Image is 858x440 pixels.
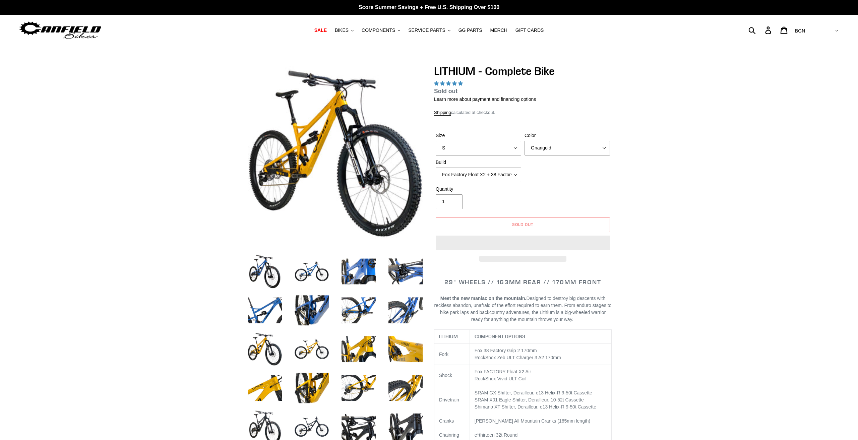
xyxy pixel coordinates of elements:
button: BIKES [331,26,357,35]
a: SALE [311,26,330,35]
img: Load image into Gallery viewer, LITHIUM - Complete Bike [340,253,377,290]
img: Load image into Gallery viewer, LITHIUM - Complete Bike [246,370,283,406]
label: Quantity [436,186,521,193]
td: Cranks [434,414,470,428]
h1: LITHIUM - Complete Bike [434,65,612,77]
a: Shipping [434,110,451,116]
img: Load image into Gallery viewer, LITHIUM - Complete Bike [293,253,330,290]
img: Load image into Gallery viewer, LITHIUM - Complete Bike [340,292,377,329]
span: MERCH [490,27,507,33]
span: GG PARTS [458,27,482,33]
span: GIFT CARDS [515,27,544,33]
img: Canfield Bikes [18,20,102,41]
td: Shock [434,365,470,386]
img: Load image into Gallery viewer, LITHIUM - Complete Bike [293,292,330,329]
span: . [572,317,573,322]
b: Meet the new maniac on the mountain. [440,296,527,301]
th: LITHIUM [434,330,470,344]
span: 29" WHEELS // 163mm REAR // 170mm FRONT [444,278,601,286]
span: 5.00 stars [434,81,464,86]
span: From enduro stages to bike park laps and backcountry adventures, the Lithium is a big-wheeled war... [440,303,612,322]
td: Drivetrain [434,386,470,414]
img: Load image into Gallery viewer, LITHIUM - Complete Bike [340,370,377,406]
button: COMPONENTS [358,26,404,35]
th: COMPONENT OPTIONS [470,330,611,344]
span: BIKES [335,27,349,33]
label: Size [436,132,521,139]
a: Learn more about payment and financing options [434,97,536,102]
span: Sold out [434,88,457,95]
td: Fox FACTORY Float X2 Air RockShox Vivid ULT Coil [470,365,611,386]
span: Sold out [512,222,534,227]
button: SERVICE PARTS [405,26,453,35]
img: Load image into Gallery viewer, LITHIUM - Complete Bike [246,292,283,329]
span: COMPONENTS [362,27,395,33]
span: SERVICE PARTS [408,27,445,33]
a: MERCH [487,26,511,35]
input: Search [752,23,769,38]
img: Load image into Gallery viewer, LITHIUM - Complete Bike [340,331,377,368]
img: Load image into Gallery viewer, LITHIUM - Complete Bike [246,253,283,290]
span: Designed to destroy big descents with reckless abandon, unafraid of the effort required to earn t... [434,296,612,322]
img: Load image into Gallery viewer, LITHIUM - Complete Bike [293,370,330,406]
td: Fork [434,344,470,365]
img: Load image into Gallery viewer, LITHIUM - Complete Bike [293,331,330,368]
span: Zeb ULT Charger 3 A2 170 [497,355,553,360]
img: Load image into Gallery viewer, LITHIUM - Complete Bike [387,253,424,290]
label: Color [525,132,610,139]
td: SRAM GX Shifter, Derailleur, e13 Helix-R 9-50t Cassette SRAM X01 Eagle Shifter, Derailleur, 10-52... [470,386,611,414]
span: Fox 38 Factory Grip 2 170mm [475,348,537,353]
td: [PERSON_NAME] All Mountain Cranks (165mm length) [470,414,611,428]
label: Build [436,159,521,166]
img: Load image into Gallery viewer, LITHIUM - Complete Bike [387,370,424,406]
div: calculated at checkout. [434,109,612,116]
a: GIFT CARDS [512,26,547,35]
img: Load image into Gallery viewer, LITHIUM - Complete Bike [387,292,424,329]
img: LITHIUM - Complete Bike [248,66,423,241]
button: Sold out [436,217,610,232]
img: Load image into Gallery viewer, LITHIUM - Complete Bike [246,331,283,368]
img: Load image into Gallery viewer, LITHIUM - Complete Bike [387,331,424,368]
span: SALE [314,27,327,33]
td: RockShox mm [470,344,611,365]
a: GG PARTS [455,26,486,35]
